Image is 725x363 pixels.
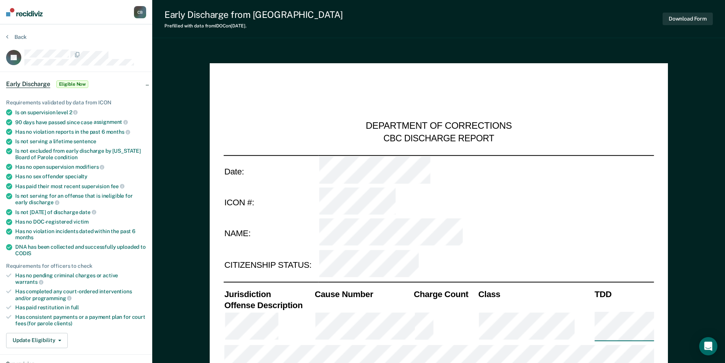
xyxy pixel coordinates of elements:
[73,138,96,144] span: sentence
[73,219,89,225] span: victim
[32,295,72,301] span: programming
[56,80,89,88] span: Eligible Now
[6,263,146,269] div: Requirements for officers to check
[79,209,96,215] span: date
[15,244,146,257] div: DNA has been collected and successfully uploaded to
[6,34,27,40] button: Back
[223,155,318,187] td: Date:
[71,304,79,310] span: full
[94,119,128,125] span: assignment
[15,109,146,116] div: Is on supervision level
[111,183,124,189] span: fee
[15,272,146,285] div: Has no pending criminal charges or active
[413,289,478,300] th: Charge Count
[6,80,50,88] span: Early Discharge
[15,119,146,126] div: 90 days have passed since case
[15,228,146,241] div: Has no violation incidents dated within the past 6
[29,199,59,205] span: discharge
[15,219,146,225] div: Has no DOC-registered
[15,288,146,301] div: Has completed any court-ordered interventions and/or
[223,289,314,300] th: Jurisdiction
[383,133,494,144] div: CBC DISCHARGE REPORT
[69,109,78,115] span: 2
[15,148,146,161] div: Is not excluded from early discharge by [US_STATE] Board of Parole
[477,289,593,300] th: Class
[134,6,146,18] div: C B
[15,234,33,240] span: months
[15,163,146,170] div: Has no open supervision
[6,8,43,16] img: Recidiviz
[6,99,146,106] div: Requirements validated by data from ICON
[15,250,31,256] span: CODIS
[15,314,146,327] div: Has consistent payments or a payment plan for court fees (for parole
[223,187,318,218] td: ICON #:
[663,13,713,25] button: Download Form
[15,209,146,216] div: Is not [DATE] of discharge
[699,337,717,355] div: Open Intercom Messenger
[314,289,413,300] th: Cause Number
[164,23,343,29] div: Prefilled with data from IDOC on [DATE] .
[106,129,130,135] span: months
[15,183,146,190] div: Has paid their most recent supervision
[134,6,146,18] button: CB
[75,164,105,170] span: modifiers
[54,320,72,326] span: clients)
[15,193,146,206] div: Is not serving for an offense that is ineligible for early
[15,128,146,135] div: Has no violation reports in the past 6
[164,9,343,20] div: Early Discharge from [GEOGRAPHIC_DATA]
[223,249,318,280] td: CITIZENSHIP STATUS:
[15,173,146,180] div: Has no sex offender
[54,154,78,160] span: condition
[223,300,314,311] th: Offense Description
[15,304,146,311] div: Has paid restitution in
[15,138,146,145] div: Is not serving a lifetime
[223,218,318,249] td: NAME:
[15,279,43,285] span: warrants
[6,333,68,348] button: Update Eligibility
[366,120,512,133] div: DEPARTMENT OF CORRECTIONS
[65,173,88,179] span: specialty
[594,289,654,300] th: TDD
